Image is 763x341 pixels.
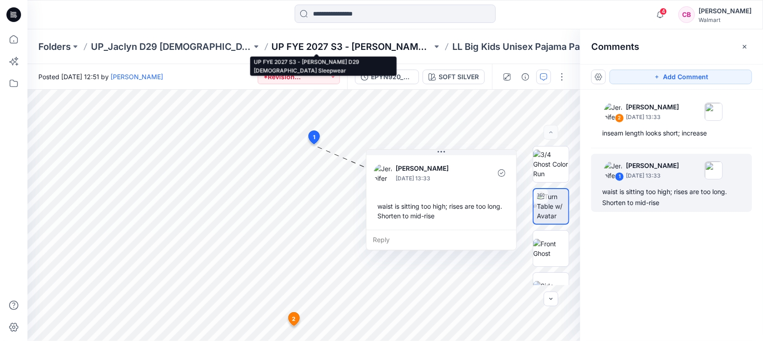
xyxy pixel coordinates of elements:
[396,163,470,174] p: [PERSON_NAME]
[699,16,752,23] div: Walmart
[660,8,667,15] span: 4
[91,40,252,53] a: UP_Jaclyn D29 [DEMOGRAPHIC_DATA] Sleep
[602,128,741,139] div: inseam length looks short; increase
[626,160,679,171] p: [PERSON_NAME]
[423,70,485,84] button: SOFT SILVER
[626,102,679,113] p: [PERSON_NAME]
[591,41,639,52] h2: Comments
[626,113,679,122] p: [DATE] 13:33
[374,164,392,182] img: Jennifer Yerkes
[518,70,533,84] button: Details
[371,72,413,82] div: EPYN920_ADM_LL Big Kids Unisex Pajama Pants
[615,114,624,123] div: 2
[533,150,569,179] img: 3/4 Ghost Color Run
[604,161,622,179] img: Jennifer Yerkes
[533,239,569,258] img: Front Ghost
[313,133,315,141] span: 1
[615,172,624,181] div: 1
[533,281,569,300] img: Side Ghost
[537,192,568,221] img: Turn Table w/ Avatar
[355,70,419,84] button: EPYN920_ADM_LL Big Kids Unisex Pajama Pants
[452,40,593,53] p: LL Big Kids Unisex Pajama Pants
[439,72,479,82] div: SOFT SILVER
[38,40,71,53] a: Folders
[396,174,470,183] p: [DATE] 13:33
[366,230,516,250] div: Reply
[626,171,679,180] p: [DATE] 13:33
[111,73,163,81] a: [PERSON_NAME]
[604,103,622,121] img: Jennifer Yerkes
[38,72,163,81] span: Posted [DATE] 12:51 by
[609,70,752,84] button: Add Comment
[292,315,296,323] span: 2
[699,5,752,16] div: [PERSON_NAME]
[272,40,433,53] a: UP FYE 2027 S3 - [PERSON_NAME] D29 [DEMOGRAPHIC_DATA] Sleepwear
[602,186,741,208] div: waist is sitting too high; rises are too long. Shorten to mid-rise
[678,6,695,23] div: CB
[374,198,509,224] div: waist is sitting too high; rises are too long. Shorten to mid-rise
